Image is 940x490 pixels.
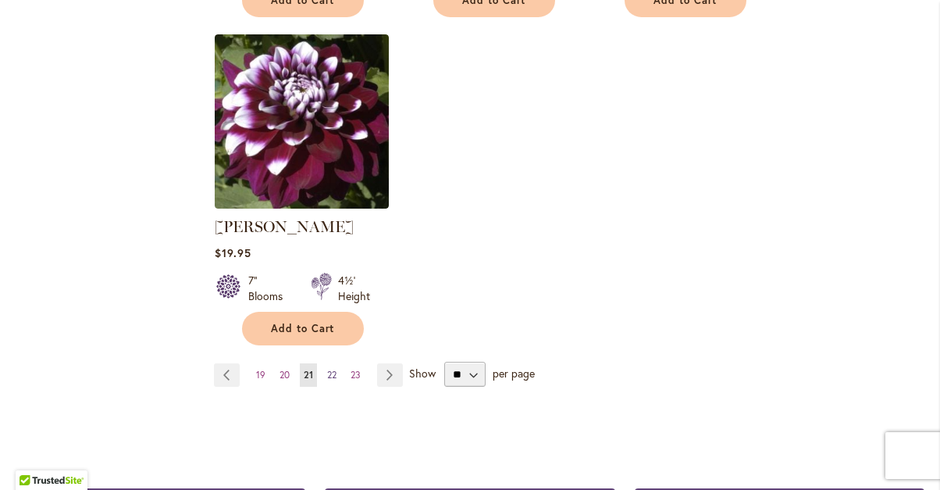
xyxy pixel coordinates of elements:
span: $19.95 [215,245,251,260]
img: Ryan C [215,34,389,209]
iframe: Launch Accessibility Center [12,435,55,478]
button: Add to Cart [242,312,364,345]
div: 7" Blooms [248,273,292,304]
span: 19 [256,369,265,381]
span: per page [493,366,535,381]
a: Ryan C [215,197,389,212]
span: 20 [280,369,290,381]
span: 21 [304,369,313,381]
a: 20 [276,363,294,387]
a: 23 [347,363,365,387]
a: [PERSON_NAME] [215,217,354,236]
span: Add to Cart [271,322,335,335]
a: 19 [252,363,269,387]
span: 23 [351,369,361,381]
a: 22 [323,363,340,387]
div: 4½' Height [338,273,370,304]
span: 22 [327,369,336,381]
span: Show [409,366,436,381]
